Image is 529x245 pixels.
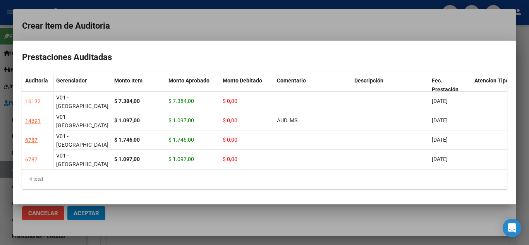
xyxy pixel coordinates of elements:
[114,117,140,123] strong: $ 1.097,00
[25,77,48,84] span: Auditoría
[474,77,509,84] span: Atencion Tipo
[274,72,351,105] datatable-header-cell: Comentario
[223,98,237,104] span: $ 0,00
[25,97,41,106] div: 16132
[25,155,38,164] div: 6787
[114,137,140,143] strong: $ 1.746,00
[22,50,507,65] h2: Prestaciones Auditadas
[168,98,194,104] span: $ 7.384,00
[223,156,237,162] span: $ 0,00
[168,117,194,123] span: $ 1.097,00
[22,170,507,189] div: 4 total
[114,98,140,104] strong: $ 7.384,00
[354,77,383,84] span: Descripción
[277,117,297,123] span: AUD. MS
[503,219,521,237] div: Open Intercom Messenger
[53,72,111,105] datatable-header-cell: Gerenciador
[168,156,194,162] span: $ 1.097,00
[25,117,41,125] div: 14391
[111,72,165,105] datatable-header-cell: Monto Item
[56,152,108,168] span: V01 - [GEOGRAPHIC_DATA]
[114,156,140,162] strong: $ 1.097,00
[168,137,194,143] span: $ 1.746,00
[223,137,237,143] span: $ 0,00
[25,136,38,145] div: 6787
[223,77,262,84] span: Monto Debitado
[432,77,459,93] span: Fec. Prestación
[351,72,429,105] datatable-header-cell: Descripción
[22,72,53,105] datatable-header-cell: Auditoría
[168,77,210,84] span: Monto Aprobado
[429,72,471,105] datatable-header-cell: Fec. Prestación
[432,98,448,104] span: [DATE]
[56,94,108,110] span: V01 - [GEOGRAPHIC_DATA]
[432,156,448,162] span: [DATE]
[220,72,274,105] datatable-header-cell: Monto Debitado
[165,72,220,105] datatable-header-cell: Monto Aprobado
[432,117,448,123] span: [DATE]
[56,77,87,84] span: Gerenciador
[56,114,108,129] span: V01 - [GEOGRAPHIC_DATA]
[432,137,448,143] span: [DATE]
[56,133,108,148] span: V01 - [GEOGRAPHIC_DATA]
[223,117,237,123] span: $ 0,00
[277,77,306,84] span: Comentario
[114,77,143,84] span: Monto Item
[471,72,514,105] datatable-header-cell: Atencion Tipo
